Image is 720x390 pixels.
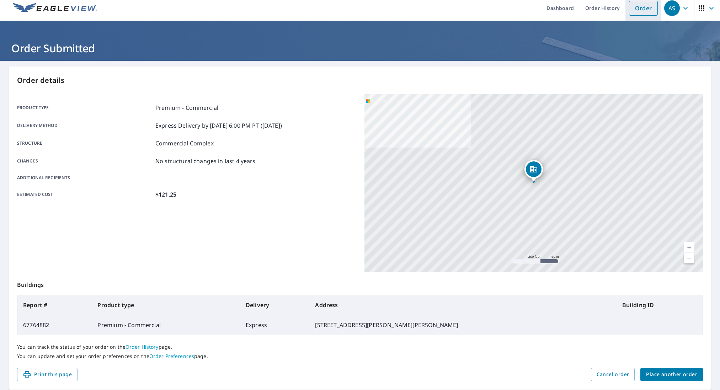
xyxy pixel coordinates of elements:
a: Order Preferences [149,353,194,359]
p: Commercial Complex [155,139,214,148]
span: Cancel order [597,370,629,379]
p: Delivery method [17,121,153,130]
p: You can track the status of your order on the page. [17,344,703,350]
button: Cancel order [591,368,635,381]
th: Address [309,295,616,315]
p: Product type [17,103,153,112]
p: Order details [17,75,703,86]
div: Dropped pin, building 1, Commercial property, 1516 Thrasher Ct Ventura, CA 93003 [524,160,543,182]
td: 67764882 [17,315,92,335]
p: Structure [17,139,153,148]
a: Current Level 17, Zoom In [684,242,694,253]
p: Changes [17,157,153,165]
img: EV Logo [13,3,97,14]
p: Express Delivery by [DATE] 6:00 PM PT ([DATE]) [155,121,282,130]
p: Buildings [17,272,703,295]
a: Order [629,1,658,16]
p: Premium - Commercial [155,103,218,112]
th: Building ID [617,295,703,315]
div: AS [664,0,680,16]
th: Product type [92,295,240,315]
td: Premium - Commercial [92,315,240,335]
span: Place another order [646,370,697,379]
a: Current Level 17, Zoom Out [684,253,694,263]
td: Express [240,315,310,335]
h1: Order Submitted [9,41,711,55]
p: You can update and set your order preferences on the page. [17,353,703,359]
th: Report # [17,295,92,315]
p: Additional recipients [17,175,153,181]
a: Order History [126,343,159,350]
td: [STREET_ADDRESS][PERSON_NAME][PERSON_NAME] [309,315,616,335]
button: Print this page [17,368,78,381]
p: No structural changes in last 4 years [155,157,256,165]
span: Print this page [23,370,72,379]
p: Estimated cost [17,190,153,199]
button: Place another order [640,368,703,381]
th: Delivery [240,295,310,315]
p: $121.25 [155,190,176,199]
